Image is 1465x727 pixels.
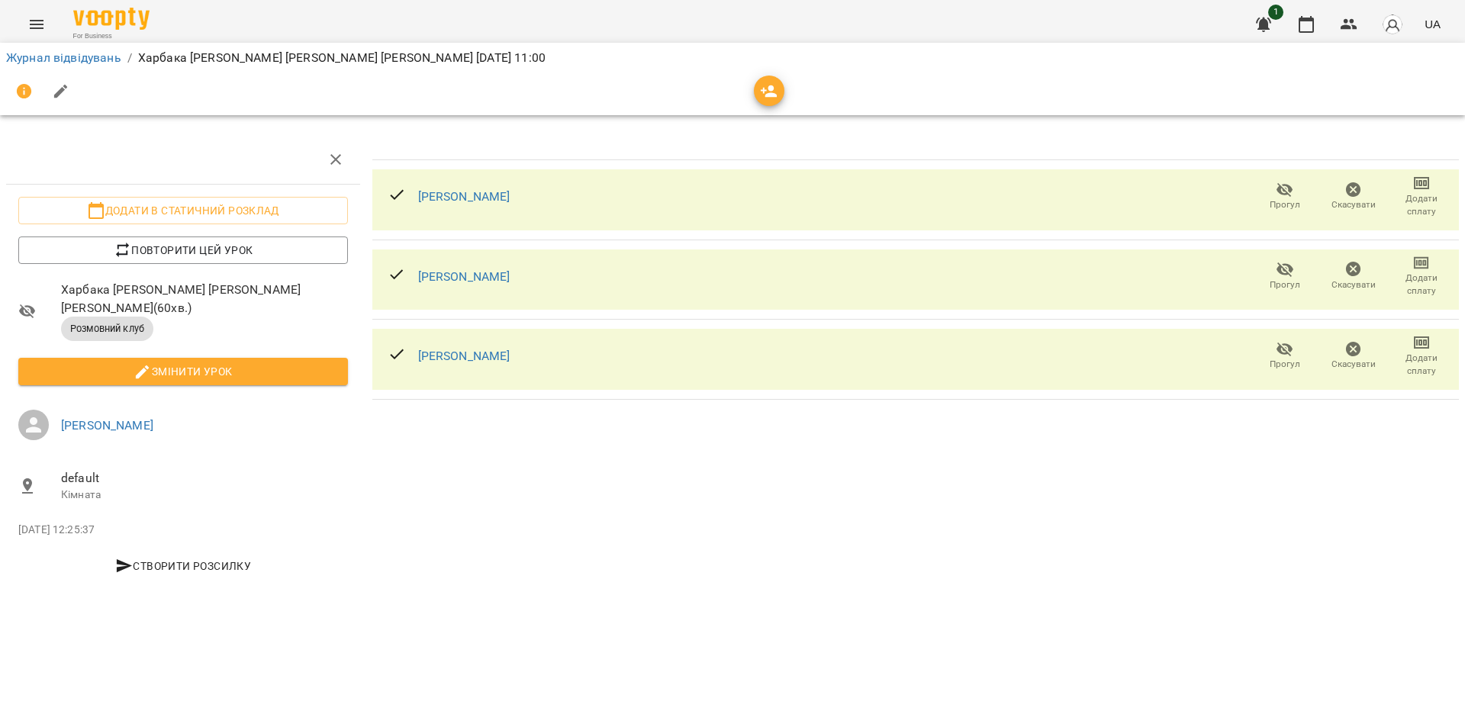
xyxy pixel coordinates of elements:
[1270,198,1300,211] span: Прогул
[18,6,55,43] button: Menu
[418,269,510,284] a: [PERSON_NAME]
[1425,16,1441,32] span: UA
[138,49,546,67] p: Харбака [PERSON_NAME] [PERSON_NAME] [PERSON_NAME] [DATE] 11:00
[418,189,510,204] a: [PERSON_NAME]
[1396,272,1447,298] span: Додати сплату
[18,197,348,224] button: Додати в статичний розклад
[1268,5,1283,20] span: 1
[1331,198,1376,211] span: Скасувати
[1251,175,1319,218] button: Прогул
[18,523,348,538] p: [DATE] 12:25:37
[418,349,510,363] a: [PERSON_NAME]
[1396,352,1447,378] span: Додати сплату
[24,557,342,575] span: Створити розсилку
[1319,255,1388,298] button: Скасувати
[127,49,132,67] li: /
[1270,358,1300,371] span: Прогул
[31,362,336,381] span: Змінити урок
[1331,278,1376,291] span: Скасувати
[6,49,1459,67] nav: breadcrumb
[61,418,153,433] a: [PERSON_NAME]
[18,552,348,580] button: Створити розсилку
[61,469,348,487] span: default
[1387,175,1456,218] button: Додати сплату
[1387,335,1456,378] button: Додати сплату
[18,236,348,264] button: Повторити цей урок
[73,8,150,30] img: Voopty Logo
[61,281,348,317] span: Харбака [PERSON_NAME] [PERSON_NAME] [PERSON_NAME] ( 60 хв. )
[1251,255,1319,298] button: Прогул
[1251,335,1319,378] button: Прогул
[1319,175,1388,218] button: Скасувати
[61,322,153,336] span: Розмовний клуб
[1396,192,1447,218] span: Додати сплату
[61,487,348,503] p: Кімната
[1382,14,1403,35] img: avatar_s.png
[1331,358,1376,371] span: Скасувати
[1387,255,1456,298] button: Додати сплату
[1319,335,1388,378] button: Скасувати
[31,241,336,259] span: Повторити цей урок
[6,50,121,65] a: Журнал відвідувань
[18,358,348,385] button: Змінити урок
[73,31,150,41] span: For Business
[1418,10,1447,38] button: UA
[1270,278,1300,291] span: Прогул
[31,201,336,220] span: Додати в статичний розклад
